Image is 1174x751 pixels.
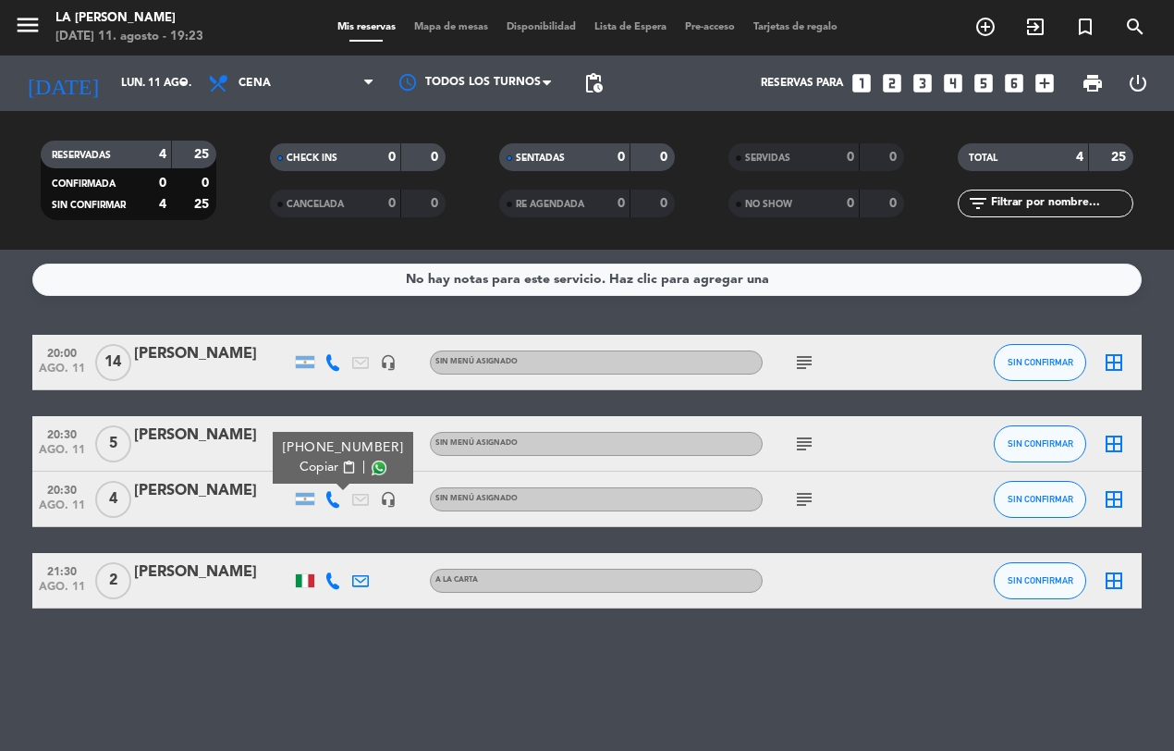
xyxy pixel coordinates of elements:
[362,458,366,477] span: |
[989,193,1132,214] input: Filtrar por nombre...
[793,488,815,511] i: subject
[300,458,356,477] button: Copiarcontent_paste
[1115,55,1160,111] div: LOG OUT
[1008,438,1073,449] span: SIN CONFIRMAR
[1124,16,1146,38] i: search
[793,433,815,455] i: subject
[847,151,854,164] strong: 0
[1008,494,1073,504] span: SIN CONFIRMAR
[1033,71,1057,95] i: add_box
[1008,357,1073,367] span: SIN CONFIRMAR
[39,341,85,363] span: 20:00
[1103,351,1125,374] i: border_all
[745,154,790,163] span: SERVIDAS
[39,499,85,521] span: ago. 11
[435,576,478,584] span: A LA CARTA
[134,424,291,448] div: [PERSON_NAME]
[994,562,1086,599] button: SIN CONFIRMAR
[435,358,518,365] span: Sin menú asignado
[431,151,442,164] strong: 0
[1002,71,1026,95] i: looks_6
[847,197,854,210] strong: 0
[380,491,397,508] i: headset_mic
[405,22,497,32] span: Mapa de mesas
[1076,151,1083,164] strong: 4
[194,148,213,161] strong: 25
[39,363,85,384] span: ago. 11
[134,560,291,585] div: [PERSON_NAME]
[406,269,769,290] div: No hay notas para este servicio. Haz clic para agregar una
[95,425,131,462] span: 5
[283,438,404,458] div: [PHONE_NUMBER]
[761,77,843,90] span: Reservas para
[889,151,900,164] strong: 0
[14,11,42,45] button: menu
[1082,72,1104,94] span: print
[994,425,1086,462] button: SIN CONFIRMAR
[159,198,166,211] strong: 4
[745,200,792,209] span: NO SHOW
[202,177,213,190] strong: 0
[52,201,126,210] span: SIN CONFIRMAR
[793,351,815,374] i: subject
[880,71,904,95] i: looks_two
[328,22,405,32] span: Mis reservas
[911,71,935,95] i: looks_3
[582,72,605,94] span: pending_actions
[39,478,85,499] span: 20:30
[850,71,874,95] i: looks_one
[238,77,271,90] span: Cena
[585,22,676,32] span: Lista de Espera
[1103,570,1125,592] i: border_all
[39,423,85,444] span: 20:30
[342,461,356,474] span: content_paste
[388,151,396,164] strong: 0
[618,151,625,164] strong: 0
[994,481,1086,518] button: SIN CONFIRMAR
[1111,151,1130,164] strong: 25
[1074,16,1096,38] i: turned_in_not
[889,197,900,210] strong: 0
[39,560,85,581] span: 21:30
[435,495,518,502] span: Sin menú asignado
[1024,16,1046,38] i: exit_to_app
[95,481,131,518] span: 4
[287,200,344,209] span: CANCELADA
[974,16,997,38] i: add_circle_outline
[388,197,396,210] strong: 0
[95,562,131,599] span: 2
[497,22,585,32] span: Disponibilidad
[994,344,1086,381] button: SIN CONFIRMAR
[516,154,565,163] span: SENTADAS
[55,28,203,46] div: [DATE] 11. agosto - 19:23
[300,458,338,477] span: Copiar
[287,154,337,163] span: CHECK INS
[52,151,111,160] span: RESERVADAS
[134,479,291,503] div: [PERSON_NAME]
[14,11,42,39] i: menu
[159,148,166,161] strong: 4
[431,197,442,210] strong: 0
[14,63,112,104] i: [DATE]
[39,581,85,602] span: ago. 11
[618,197,625,210] strong: 0
[1127,72,1149,94] i: power_settings_new
[744,22,847,32] span: Tarjetas de regalo
[1008,575,1073,585] span: SIN CONFIRMAR
[194,198,213,211] strong: 25
[55,9,203,28] div: La [PERSON_NAME]
[159,177,166,190] strong: 0
[435,439,518,447] span: Sin menú asignado
[1103,488,1125,511] i: border_all
[660,151,671,164] strong: 0
[134,342,291,366] div: [PERSON_NAME]
[676,22,744,32] span: Pre-acceso
[52,179,116,189] span: CONFIRMADA
[380,354,397,371] i: headset_mic
[972,71,996,95] i: looks_5
[95,344,131,381] span: 14
[941,71,965,95] i: looks_4
[967,192,989,215] i: filter_list
[39,444,85,465] span: ago. 11
[172,72,194,94] i: arrow_drop_down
